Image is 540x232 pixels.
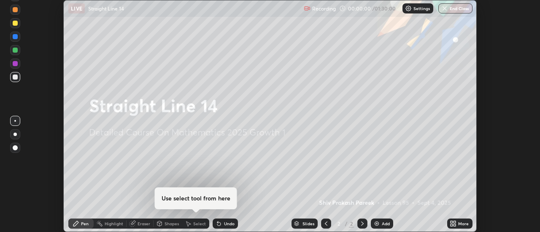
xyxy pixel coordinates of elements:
p: LIVE [71,5,82,12]
button: End Class [438,3,472,13]
div: More [458,221,469,226]
div: Shapes [165,221,179,226]
div: Select [193,221,206,226]
div: 2 [335,221,343,226]
div: Add [382,221,390,226]
p: Recording [312,5,336,12]
div: Pen [81,221,89,226]
img: end-class-cross [441,5,448,12]
h4: Use select tool from here [162,194,230,203]
div: Undo [224,221,235,226]
p: Settings [413,6,430,11]
img: add-slide-button [373,220,380,227]
div: Eraser [138,221,150,226]
div: Slides [302,221,314,226]
div: 2 [349,220,354,227]
div: / [345,221,347,226]
img: recording.375f2c34.svg [304,5,310,12]
img: class-settings-icons [405,5,412,12]
div: Highlight [105,221,123,226]
p: Straight Line 14 [88,5,124,12]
